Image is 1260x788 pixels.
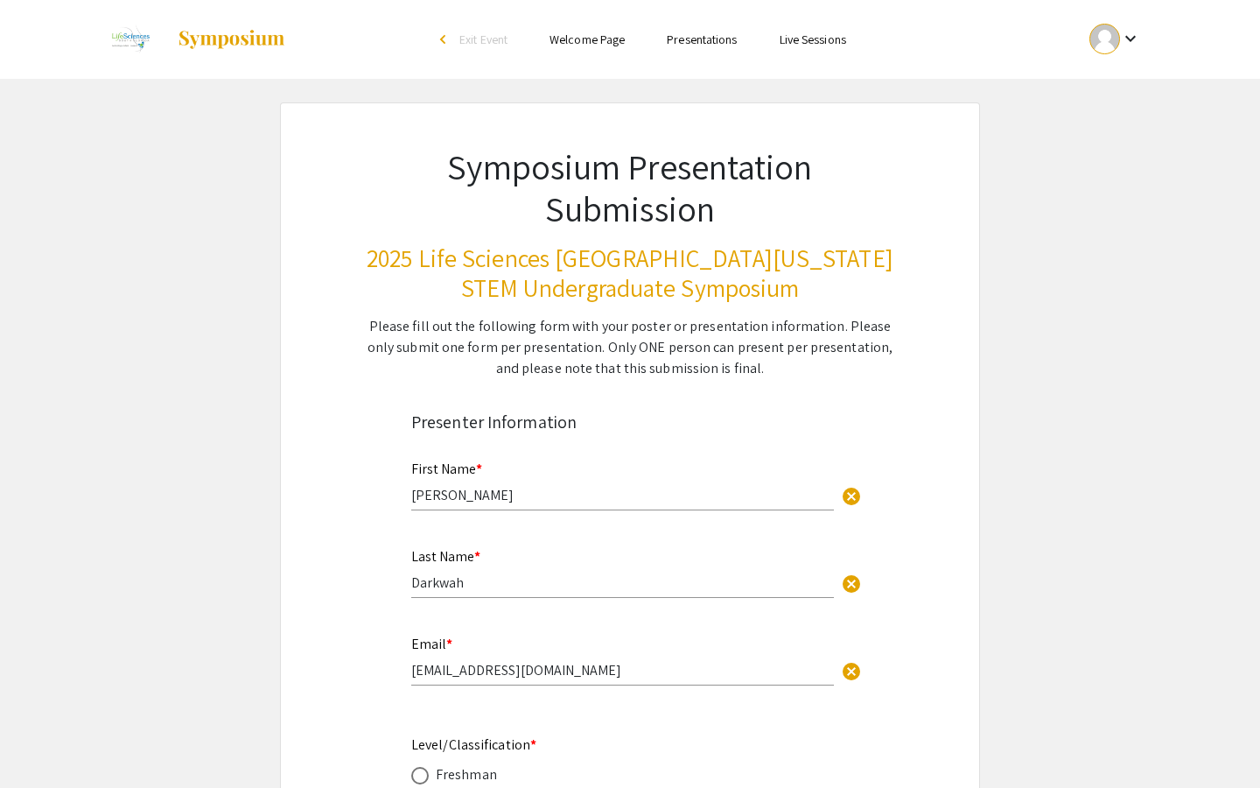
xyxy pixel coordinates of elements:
button: Clear [834,565,869,600]
span: Exit Event [459,32,507,47]
mat-label: Email [411,635,452,653]
div: Presenter Information [411,409,849,435]
input: Type Here [411,573,834,592]
input: Type Here [411,486,834,504]
div: Freshman [436,764,497,785]
a: Live Sessions [780,32,846,47]
iframe: Chat [13,709,74,775]
mat-icon: Expand account dropdown [1120,28,1141,49]
div: Please fill out the following form with your poster or presentation information. Please only subm... [366,316,894,379]
button: Clear [834,652,869,687]
div: arrow_back_ios [440,34,451,45]
img: 2025 Life Sciences South Florida STEM Undergraduate Symposium [101,18,159,61]
img: Symposium by ForagerOne [177,29,286,50]
button: Expand account dropdown [1071,19,1159,59]
span: cancel [841,661,862,682]
a: Welcome Page [549,32,625,47]
h1: Symposium Presentation Submission [366,145,894,229]
a: Presentations [667,32,737,47]
mat-label: First Name [411,460,482,478]
span: cancel [841,573,862,595]
h3: 2025 Life Sciences [GEOGRAPHIC_DATA][US_STATE] STEM Undergraduate Symposium [366,243,894,302]
a: 2025 Life Sciences South Florida STEM Undergraduate Symposium [101,18,286,61]
button: Clear [834,477,869,512]
mat-label: Last Name [411,547,480,566]
input: Type Here [411,661,834,679]
span: cancel [841,486,862,507]
mat-label: Level/Classification [411,735,536,754]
